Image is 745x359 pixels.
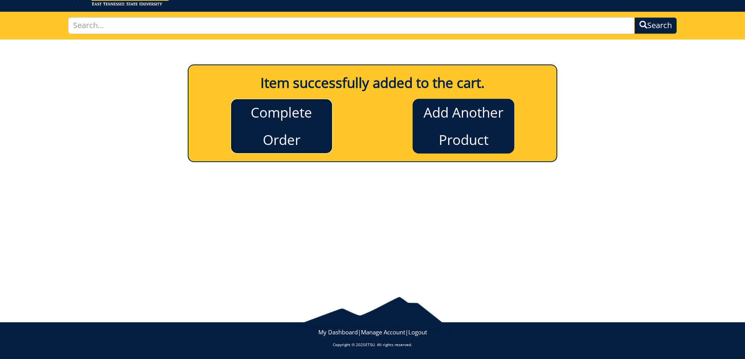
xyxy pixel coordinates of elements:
[365,342,375,347] a: ETSU
[318,328,358,336] a: My Dashboard
[634,17,677,34] button: Search
[408,328,427,336] a: Logout
[413,99,514,154] a: Add Another Product
[68,17,635,34] input: Search...
[231,99,332,154] a: Complete Order
[260,73,485,92] b: Item successfully added to the cart.
[361,328,405,336] a: Manage Account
